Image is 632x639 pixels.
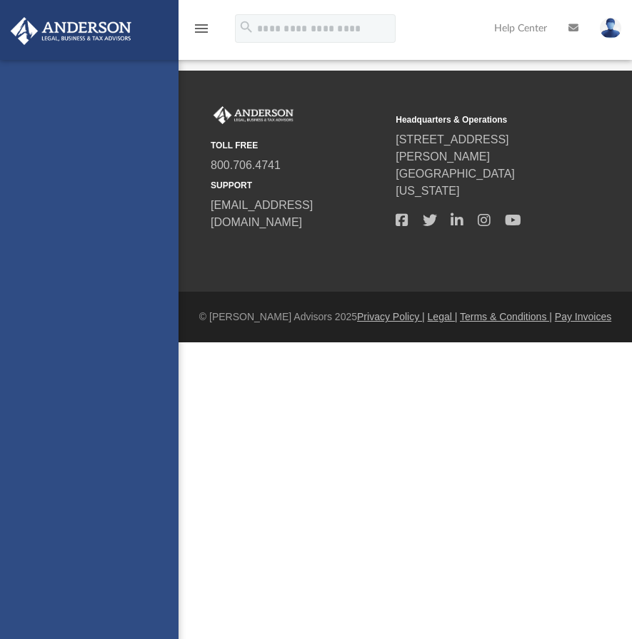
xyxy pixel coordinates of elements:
[239,19,254,35] i: search
[179,310,632,324] div: © [PERSON_NAME] Advisors 2025
[396,168,515,197] a: [GEOGRAPHIC_DATA][US_STATE]
[600,18,621,39] img: User Pic
[396,113,571,126] small: Headquarters & Operations
[211,199,313,228] a: [EMAIL_ADDRESS][DOMAIN_NAME]
[555,311,611,322] a: Pay Invoices
[193,20,210,37] i: menu
[6,17,136,45] img: Anderson Advisors Platinum Portal
[428,311,458,322] a: Legal |
[211,159,281,171] a: 800.706.4741
[193,27,210,37] a: menu
[211,139,386,152] small: TOLL FREE
[396,133,508,163] a: [STREET_ADDRESS][PERSON_NAME]
[211,179,386,192] small: SUPPORT
[357,311,425,322] a: Privacy Policy |
[460,311,552,322] a: Terms & Conditions |
[211,106,296,125] img: Anderson Advisors Platinum Portal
